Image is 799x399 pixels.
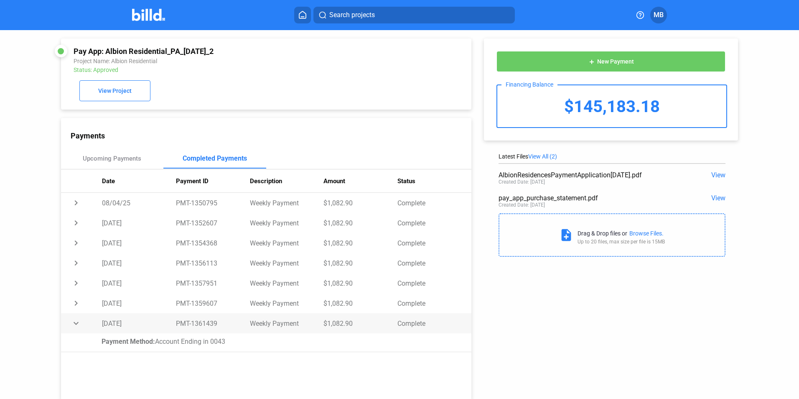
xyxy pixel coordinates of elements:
td: [DATE] [102,313,176,333]
td: Weekly Payment [250,193,324,213]
td: $1,082.90 [323,313,397,333]
td: Complete [397,253,471,273]
th: Status [397,169,471,193]
td: PMT-1361439 [176,313,250,333]
div: Created Date: [DATE] [499,179,545,185]
td: Complete [397,193,471,213]
mat-icon: add [588,59,595,65]
div: $145,183.18 [497,85,726,127]
td: Weekly Payment [250,253,324,273]
td: PMT-1354368 [176,233,250,253]
mat-icon: note_add [559,228,573,242]
div: Project Name: Albion Residential [74,58,382,64]
th: Payment ID [176,169,250,193]
span: Search projects [329,10,375,20]
span: Payment Method: [102,338,155,345]
div: Up to 20 files, max size per file is 15MB [578,239,665,245]
div: Financing Balance [501,81,557,88]
td: Weekly Payment [250,313,324,333]
div: Latest Files [499,153,725,160]
div: Upcoming Payments [83,155,141,162]
td: $1,082.90 [323,233,397,253]
div: pay_app_purchase_statement.pdf [499,194,680,202]
div: Payments [71,131,471,140]
th: Description [250,169,324,193]
td: PMT-1350795 [176,193,250,213]
td: Complete [397,313,471,333]
td: [DATE] [102,253,176,273]
td: Weekly Payment [250,293,324,313]
th: Amount [323,169,397,193]
td: PMT-1357951 [176,273,250,293]
td: Weekly Payment [250,213,324,233]
td: [DATE] [102,293,176,313]
div: Drag & Drop files or [578,230,627,237]
span: MB [654,10,664,20]
td: [DATE] [102,233,176,253]
td: [DATE] [102,273,176,293]
span: View Project [98,88,132,95]
span: View [711,171,725,179]
td: PMT-1356113 [176,253,250,273]
td: Complete [397,233,471,253]
td: 08/04/25 [102,193,176,213]
td: $1,082.90 [323,193,397,213]
span: View [711,194,725,202]
img: Billd Company Logo [132,9,165,21]
td: Weekly Payment [250,233,324,253]
span: New Payment [597,59,634,65]
div: Status: Approved [74,66,382,73]
div: Pay App: Albion Residential_PA_[DATE]_2 [74,47,382,56]
div: Account Ending in 0043 [102,338,461,345]
td: Complete [397,213,471,233]
td: PMT-1359607 [176,293,250,313]
button: MB [650,7,667,23]
td: $1,082.90 [323,213,397,233]
td: Complete [397,293,471,313]
td: Weekly Payment [250,273,324,293]
button: New Payment [496,51,725,72]
td: PMT-1352607 [176,213,250,233]
div: Browse Files. [629,230,664,237]
td: $1,082.90 [323,293,397,313]
td: $1,082.90 [323,273,397,293]
div: Completed Payments [183,154,247,162]
td: [DATE] [102,213,176,233]
td: Complete [397,273,471,293]
div: AlbionResidencesPaymentApplication[DATE].pdf [499,171,680,179]
span: View All (2) [528,153,557,160]
button: Search projects [313,7,515,23]
button: View Project [79,80,150,101]
div: Created Date: [DATE] [499,202,545,208]
td: $1,082.90 [323,253,397,273]
th: Date [102,169,176,193]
